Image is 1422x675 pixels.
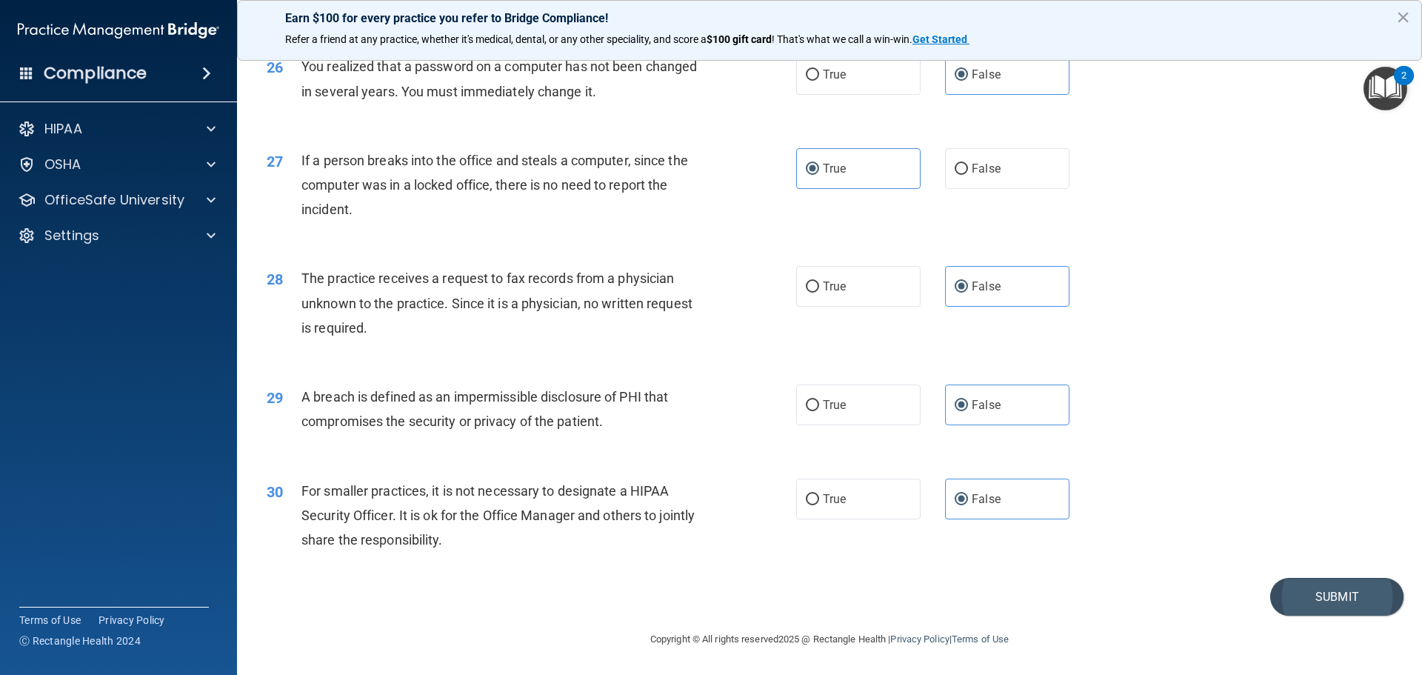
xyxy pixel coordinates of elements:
[285,33,707,45] span: Refer a friend at any practice, whether it's medical, dental, or any other speciality, and score a
[823,492,846,506] span: True
[952,634,1009,645] a: Terms of Use
[267,59,283,76] span: 26
[267,153,283,170] span: 27
[823,279,846,293] span: True
[99,613,165,628] a: Privacy Policy
[44,156,81,173] p: OSHA
[18,227,216,245] a: Settings
[912,33,967,45] strong: Get Started
[44,227,99,245] p: Settings
[18,16,219,45] img: PMB logo
[1270,578,1403,616] button: Submit
[301,389,668,429] span: A breach is defined as an impermissible disclosure of PHI that compromises the security or privac...
[955,400,968,411] input: False
[19,634,141,648] span: Ⓒ Rectangle Health 2024
[301,270,692,335] span: The practice receives a request to fax records from a physician unknown to the practice. Since it...
[1363,67,1407,110] button: Open Resource Center, 2 new notifications
[18,120,216,138] a: HIPAA
[972,398,1001,412] span: False
[707,33,772,45] strong: $100 gift card
[44,191,184,209] p: OfficeSafe University
[301,59,697,99] span: You realized that a password on a computer has not been changed in several years. You must immedi...
[972,279,1001,293] span: False
[806,400,819,411] input: True
[955,70,968,81] input: False
[301,153,688,217] span: If a person breaks into the office and steals a computer, since the computer was in a locked offi...
[955,164,968,175] input: False
[806,70,819,81] input: True
[955,494,968,505] input: False
[806,282,819,293] input: True
[955,282,968,293] input: False
[267,483,283,501] span: 30
[1401,76,1406,95] div: 2
[285,11,1374,25] p: Earn $100 for every practice you refer to Bridge Compliance!
[823,67,846,82] span: True
[772,33,912,45] span: ! That's what we call a win-win.
[823,162,846,176] span: True
[972,492,1001,506] span: False
[18,156,216,173] a: OSHA
[823,398,846,412] span: True
[1396,5,1410,29] button: Close
[806,164,819,175] input: True
[19,613,81,628] a: Terms of Use
[972,162,1001,176] span: False
[890,634,949,645] a: Privacy Policy
[44,63,147,84] h4: Compliance
[267,389,283,407] span: 29
[559,616,1100,663] div: Copyright © All rights reserved 2025 @ Rectangle Health | |
[806,494,819,505] input: True
[972,67,1001,82] span: False
[267,270,283,288] span: 28
[912,33,969,45] a: Get Started
[301,483,695,548] span: For smaller practices, it is not necessary to designate a HIPAA Security Officer. It is ok for th...
[18,191,216,209] a: OfficeSafe University
[44,120,82,138] p: HIPAA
